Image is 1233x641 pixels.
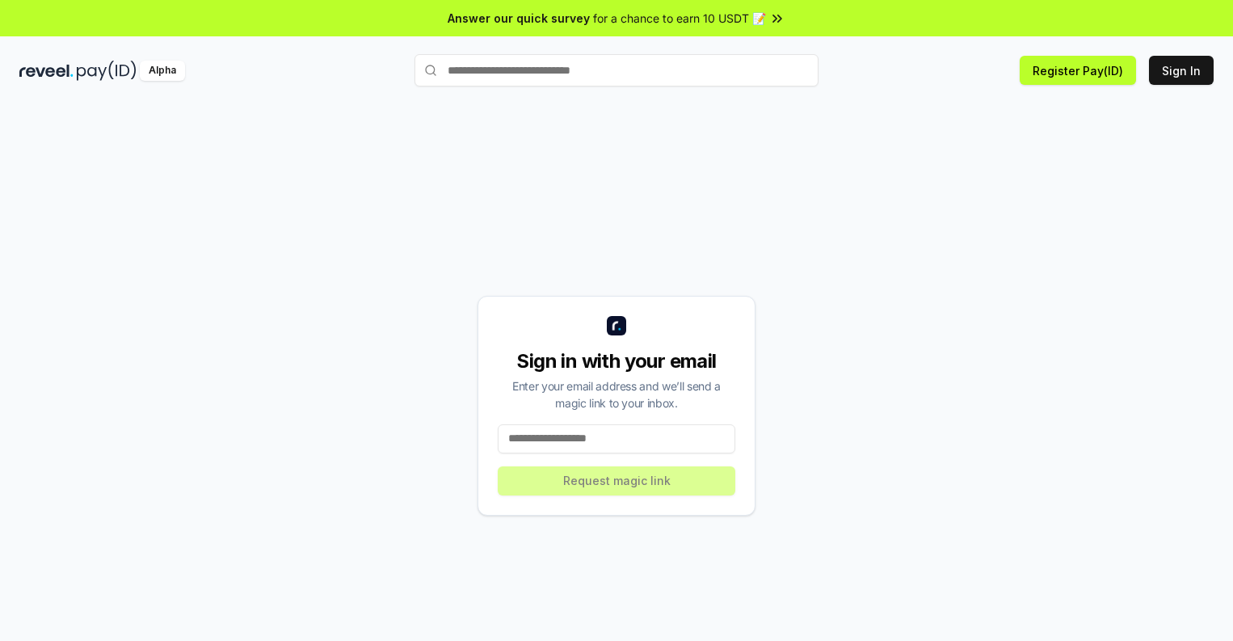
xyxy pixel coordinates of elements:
span: for a chance to earn 10 USDT 📝 [593,10,766,27]
button: Sign In [1149,56,1214,85]
div: Sign in with your email [498,348,735,374]
img: pay_id [77,61,137,81]
span: Answer our quick survey [448,10,590,27]
button: Register Pay(ID) [1020,56,1136,85]
img: reveel_dark [19,61,74,81]
div: Alpha [140,61,185,81]
img: logo_small [607,316,626,335]
div: Enter your email address and we’ll send a magic link to your inbox. [498,377,735,411]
